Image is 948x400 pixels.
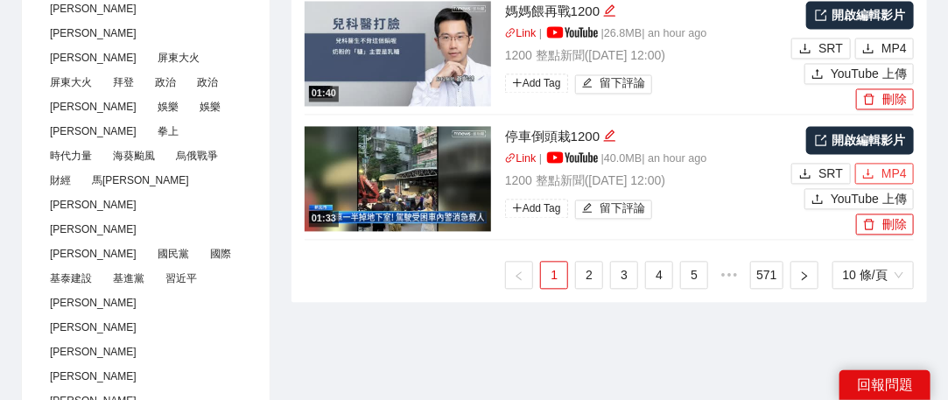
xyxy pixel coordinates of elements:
div: 編輯 [603,126,616,147]
span: [PERSON_NAME] [43,293,144,312]
div: 編輯 [603,1,616,22]
span: edit [603,129,616,142]
button: downloadMP4 [855,38,914,59]
li: 1 [540,261,568,289]
span: 馬[PERSON_NAME] [85,171,196,190]
span: [PERSON_NAME] [43,122,144,141]
a: linkLink [505,152,537,165]
span: 國際 [203,244,238,263]
span: 基進黨 [106,269,151,288]
span: MP4 [881,39,907,58]
button: left [505,261,533,289]
span: YouTube 上傳 [831,189,907,208]
button: uploadYouTube 上傳 [804,63,914,84]
span: download [799,42,811,56]
span: 10 條/頁 [843,262,903,288]
span: download [799,167,811,181]
p: 1200 整點新聞 ( [DATE] 12:00 ) [505,46,787,65]
span: 屏東大火 [43,73,99,92]
button: downloadMP4 [855,163,914,184]
div: 01:33 [309,211,339,226]
span: plus [512,202,523,213]
div: 回報問題 [839,370,930,400]
span: edit [582,77,593,90]
span: export [815,134,827,146]
a: 5 [681,262,707,288]
li: 571 [750,261,783,289]
span: [PERSON_NAME] [43,48,144,67]
img: yt_logo_rgb_light.a676ea31.png [547,26,598,38]
img: yt_logo_rgb_light.a676ea31.png [547,151,598,163]
span: Add Tag [505,74,568,93]
li: 上一頁 [505,261,533,289]
div: 01:40 [309,86,339,101]
span: 娛樂 [193,97,228,116]
span: 烏俄戰爭 [169,146,225,165]
span: [PERSON_NAME] [43,24,144,43]
a: 3 [611,262,637,288]
button: uploadYouTube 上傳 [804,188,914,209]
a: 2 [576,262,602,288]
li: 2 [575,261,603,289]
span: 財經 [43,171,78,190]
span: 拳上 [151,122,186,141]
span: [PERSON_NAME] [43,342,144,361]
p: | | 40.0 MB | an hour ago [505,151,787,168]
span: left [514,270,524,281]
span: 政治 [148,73,183,92]
span: plus [512,77,523,88]
span: 國民黨 [151,244,196,263]
p: 1200 整點新聞 ( [DATE] 12:00 ) [505,171,787,190]
button: delete刪除 [856,214,914,235]
span: delete [863,218,875,232]
span: [PERSON_NAME] [43,220,144,239]
span: edit [603,4,616,17]
span: upload [811,67,824,81]
button: downloadSRT [791,163,851,184]
span: download [862,42,874,56]
button: delete刪除 [856,88,914,109]
a: 開啟編輯影片 [806,1,914,29]
img: e9fdc88f-de17-412a-8f7d-92b2cf7e0264.jpg [305,126,491,231]
button: edit留下評論 [575,74,653,94]
span: delete [863,93,875,107]
span: 時代力量 [43,146,99,165]
li: 5 [680,261,708,289]
span: 習近平 [158,269,204,288]
span: edit [582,202,593,215]
button: edit留下評論 [575,200,653,219]
a: 4 [646,262,672,288]
span: [PERSON_NAME] [43,244,144,263]
span: upload [811,193,824,207]
span: Add Tag [505,199,568,218]
span: ••• [715,261,743,289]
li: 下一頁 [790,261,818,289]
span: 基泰建設 [43,269,99,288]
div: 媽媽餵再戰1200 [505,1,787,22]
div: 頁碼 [832,261,914,289]
a: 1 [541,262,567,288]
span: 海葵颱風 [106,146,162,165]
img: 8931adc5-fa71-4cff-8299-a972c06687ee.jpg [305,1,491,106]
span: MP4 [881,164,907,183]
span: right [799,270,810,281]
a: 571 [751,262,782,288]
span: download [862,167,874,181]
a: 開啟編輯影片 [806,126,914,154]
span: link [505,27,516,39]
span: 拜登 [106,73,141,92]
li: 向後 5 頁 [715,261,743,289]
span: [PERSON_NAME] [43,195,144,214]
span: SRT [818,164,843,183]
a: linkLink [505,27,537,39]
span: [PERSON_NAME] [43,367,144,386]
span: 政治 [190,73,225,92]
span: 娛樂 [151,97,186,116]
span: [PERSON_NAME] [43,318,144,337]
span: [PERSON_NAME] [43,97,144,116]
li: 4 [645,261,673,289]
span: YouTube 上傳 [831,64,907,83]
span: export [815,9,827,21]
div: 停車倒頭栽1200 [505,126,787,147]
span: 屏東大火 [151,48,207,67]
